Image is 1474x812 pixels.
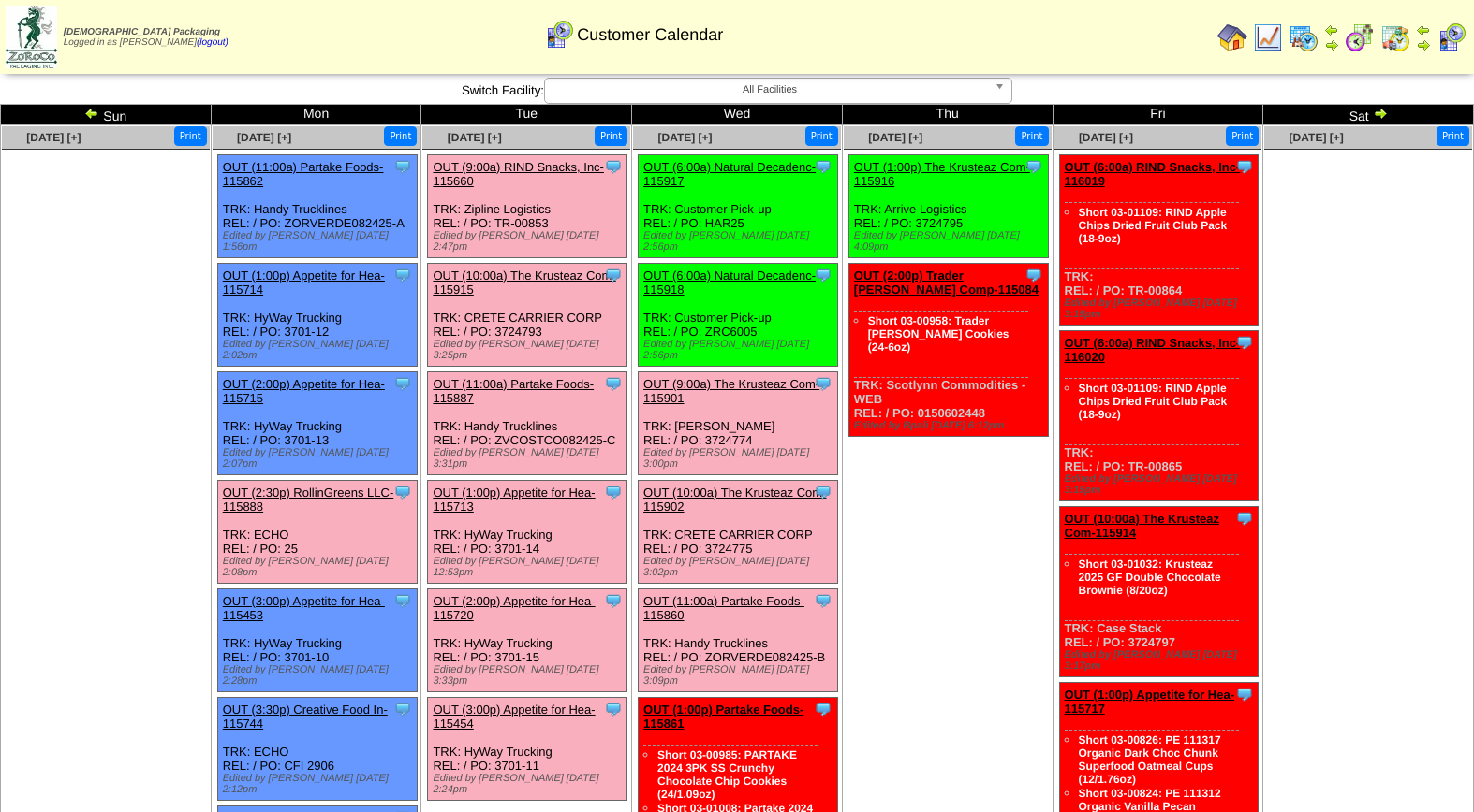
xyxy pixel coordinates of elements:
[428,372,627,475] div: TRK: Handy Trucklines REL: / PO: ZVCOSTCO082425-C
[814,374,833,393] img: Tooltip
[393,266,412,284] img: Tooltip
[1079,733,1221,786] a: Short 03-00826: PE 111317 Organic Dark Choc Chunk Superfood Oatmeal Cups (12/1.76oz)
[433,160,604,188] a: OUT (9:00a) RIND Snacks, Inc-115660
[433,377,594,405] a: OUT (11:00a) Partake Foods-115887
[595,126,627,146] button: Print
[1065,297,1259,320] div: Edited by [PERSON_NAME] [DATE] 3:15pm
[1217,22,1247,52] img: home.gif
[1079,558,1221,597] a: Short 03-01032: Krusteaz 2025 GF Double Chocolate Brownie (8/20oz)
[643,556,837,578] div: Edited by [PERSON_NAME] [DATE] 3:02pm
[604,700,623,718] img: Tooltip
[1235,157,1254,176] img: Tooltip
[223,773,417,795] div: Edited by [PERSON_NAME] [DATE] 2:12pm
[26,131,81,144] span: [DATE] [+]
[428,589,627,692] div: TRK: HyWay Trucking REL: / PO: 3701-15
[223,230,417,253] div: Edited by [PERSON_NAME] [DATE] 1:56pm
[1235,509,1254,528] img: Tooltip
[223,339,417,361] div: Edited by [PERSON_NAME] [DATE] 2:02pm
[433,486,595,514] a: OUT (1:00p) Appetite for Hea-115713
[211,105,421,125] td: Mon
[544,20,574,50] img: calendarcustomer.gif
[1053,105,1263,125] td: Fri
[657,131,712,144] span: [DATE] [+]
[421,105,632,125] td: Tue
[433,268,615,297] a: OUT (10:00a) The Krusteaz Com-115915
[1079,131,1133,144] a: [DATE] [+]
[643,664,837,687] div: Edited by [PERSON_NAME] [DATE] 3:09pm
[1416,22,1431,37] img: arrowleft.gif
[643,594,804,622] a: OUT (11:00a) Partake Foods-115860
[643,160,816,188] a: OUT (6:00a) Natural Decadenc-115917
[643,268,816,297] a: OUT (6:00a) Natural Decadenc-115918
[1065,336,1241,364] a: OUT (6:00a) RIND Snacks, Inc-116020
[643,486,826,514] a: OUT (10:00a) The Krusteaz Com-115902
[1,105,212,125] td: Sun
[1065,688,1235,716] a: OUT (1:00p) Appetite for Hea-115717
[448,131,502,144] a: [DATE] [+]
[223,160,384,188] a: OUT (11:00a) Partake Foods-115862
[433,230,626,253] div: Edited by [PERSON_NAME] [DATE] 2:47pm
[1065,512,1219,540] a: OUT (10:00a) The Krusteaz Com-115914
[604,266,623,284] img: Tooltip
[814,700,833,718] img: Tooltip
[814,266,833,284] img: Tooltip
[1437,22,1467,52] img: calendarcustomer.gif
[1235,685,1254,703] img: Tooltip
[1324,22,1339,37] img: arrowleft.gif
[848,155,1048,258] div: TRK: Arrive Logistics REL: / PO: 3724795
[217,372,417,475] div: TRK: HyWay Trucking REL: / PO: 3701-13
[639,589,838,692] div: TRK: Handy Trucklines REL: / PO: ZORVERDE082425-B
[1015,126,1048,146] button: Print
[6,6,57,68] img: zoroco-logo-small.webp
[433,339,626,361] div: Edited by [PERSON_NAME] [DATE] 3:25pm
[1373,106,1388,121] img: arrowright.gif
[848,264,1048,437] div: TRK: Scotlynn Commodities - WEB REL: / PO: 0150602448
[1345,22,1375,52] img: calendarblend.gif
[1226,126,1259,146] button: Print
[223,703,388,731] a: OUT (3:30p) Creative Food In-115744
[223,486,394,514] a: OUT (2:30p) RollinGreens LLC-115888
[1324,37,1339,52] img: arrowright.gif
[805,126,838,146] button: Print
[814,157,833,176] img: Tooltip
[1253,22,1283,52] img: line_graph.gif
[197,37,228,48] a: (logout)
[553,79,987,101] span: All Facilities
[1024,157,1043,176] img: Tooltip
[1065,160,1241,188] a: OUT (6:00a) RIND Snacks, Inc-116019
[868,131,922,144] a: [DATE] [+]
[1290,131,1344,144] a: [DATE] [+]
[217,589,417,692] div: TRK: HyWay Trucking REL: / PO: 3701-10
[814,483,833,501] img: Tooltip
[643,230,837,253] div: Edited by [PERSON_NAME] [DATE] 2:56pm
[854,230,1048,253] div: Edited by [PERSON_NAME] [DATE] 4:09pm
[428,155,627,258] div: TRK: Zipline Logistics REL: / PO: TR-00853
[1380,22,1410,52] img: calendarinout.gif
[223,594,385,622] a: OUT (3:00p) Appetite for Hea-115453
[1263,105,1474,125] td: Sat
[217,481,417,584] div: TRK: ECHO REL: / PO: 25
[433,556,626,578] div: Edited by [PERSON_NAME] [DATE] 12:53pm
[854,420,1048,431] div: Edited by Bpali [DATE] 6:12pm
[1065,649,1259,672] div: Edited by [PERSON_NAME] [DATE] 3:17pm
[639,481,838,584] div: TRK: CRETE CARRIER CORP REL: / PO: 3724775
[854,268,1039,297] a: OUT (2:00p) Trader [PERSON_NAME] Comp-115084
[64,27,220,37] span: [DEMOGRAPHIC_DATA] Packaging
[433,664,626,687] div: Edited by [PERSON_NAME] [DATE] 3:33pm
[393,157,412,176] img: Tooltip
[433,447,626,470] div: Edited by [PERSON_NAME] [DATE] 3:31pm
[384,126,417,146] button: Print
[577,25,723,45] span: Customer Calendar
[217,155,417,258] div: TRK: Handy Trucklines REL: / PO: ZORVERDE082425-A
[433,773,626,795] div: Edited by [PERSON_NAME] [DATE] 2:24pm
[237,131,291,144] a: [DATE] [+]
[223,268,385,297] a: OUT (1:00p) Appetite for Hea-115714
[393,700,412,718] img: Tooltip
[1059,155,1259,326] div: TRK: REL: / PO: TR-00864
[217,264,417,367] div: TRK: HyWay Trucking REL: / PO: 3701-12
[174,126,207,146] button: Print
[868,314,1010,354] a: Short 03-00958: Trader [PERSON_NAME] Cookies (24-6oz)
